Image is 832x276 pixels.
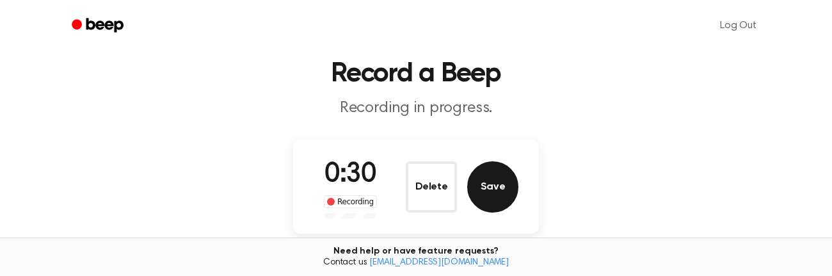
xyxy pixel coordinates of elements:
a: Log Out [707,10,769,41]
div: Recording [324,195,377,208]
p: Recording in progress. [170,98,662,119]
button: Save Audio Record [467,161,518,213]
span: Contact us [8,257,824,269]
button: Delete Audio Record [406,161,457,213]
span: 0:30 [324,161,376,188]
a: [EMAIL_ADDRESS][DOMAIN_NAME] [369,258,509,267]
a: Beep [63,13,135,38]
h1: Record a Beep [88,61,744,88]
